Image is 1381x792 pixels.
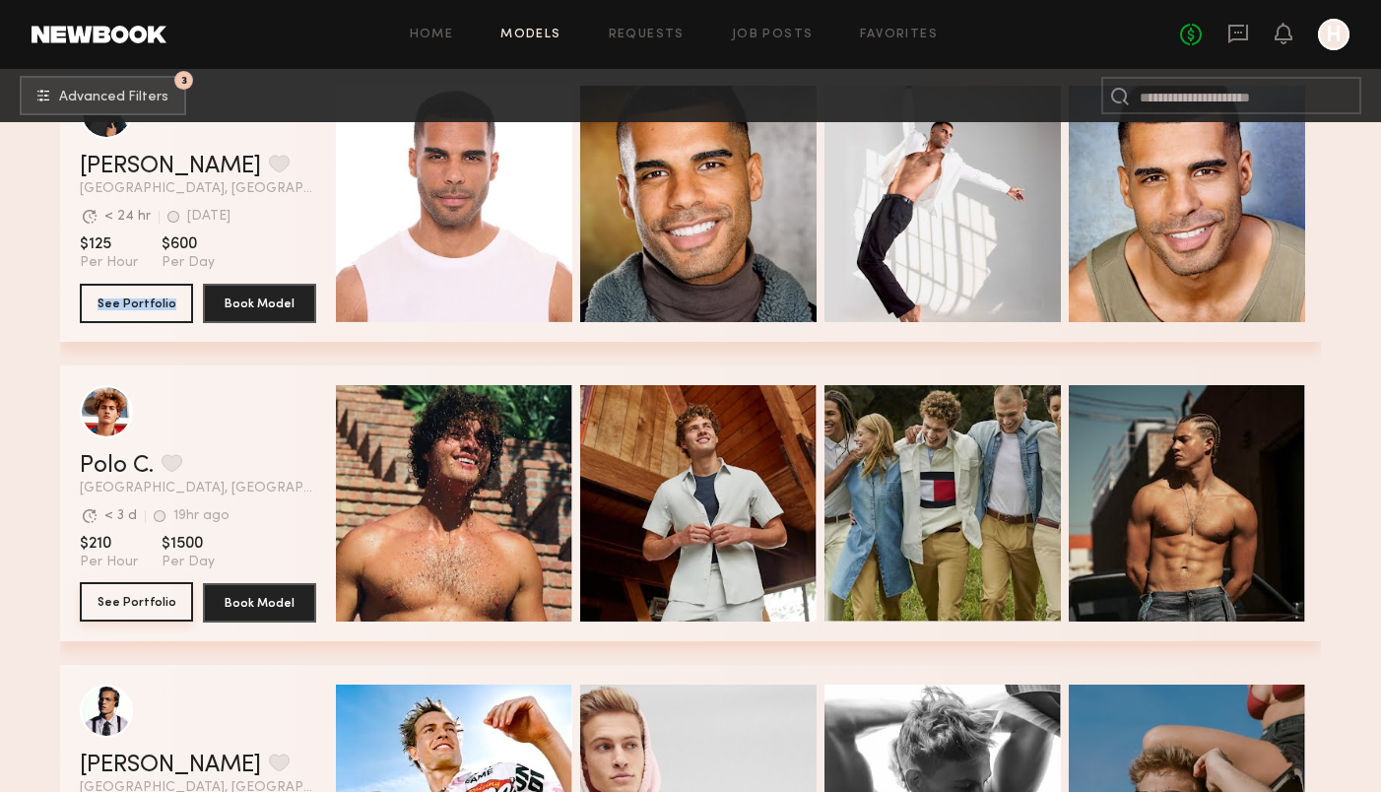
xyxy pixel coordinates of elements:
a: H [1318,19,1349,50]
span: Per Day [162,254,215,272]
div: < 24 hr [104,210,151,224]
span: Per Hour [80,554,138,571]
button: Book Model [203,583,316,623]
div: < 3 d [104,509,137,523]
a: Favorites [860,29,938,41]
span: $1500 [162,534,215,554]
span: [GEOGRAPHIC_DATA], [GEOGRAPHIC_DATA] [80,182,316,196]
a: Home [410,29,454,41]
a: See Portfolio [80,583,193,623]
a: Requests [609,29,685,41]
button: See Portfolio [80,284,193,323]
span: [GEOGRAPHIC_DATA], [GEOGRAPHIC_DATA] [80,482,316,495]
span: $210 [80,534,138,554]
span: 3 [181,76,187,85]
a: Polo C. [80,454,154,478]
div: 19hr ago [173,509,230,523]
span: Per Day [162,554,215,571]
a: Job Posts [732,29,814,41]
a: Models [500,29,560,41]
button: Book Model [203,284,316,323]
a: [PERSON_NAME] [80,754,261,777]
button: 3Advanced Filters [20,76,186,115]
a: [PERSON_NAME] [80,155,261,178]
span: Advanced Filters [59,91,168,104]
span: $600 [162,234,215,254]
span: $125 [80,234,138,254]
div: [DATE] [187,210,230,224]
button: See Portfolio [80,582,193,622]
span: Per Hour [80,254,138,272]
